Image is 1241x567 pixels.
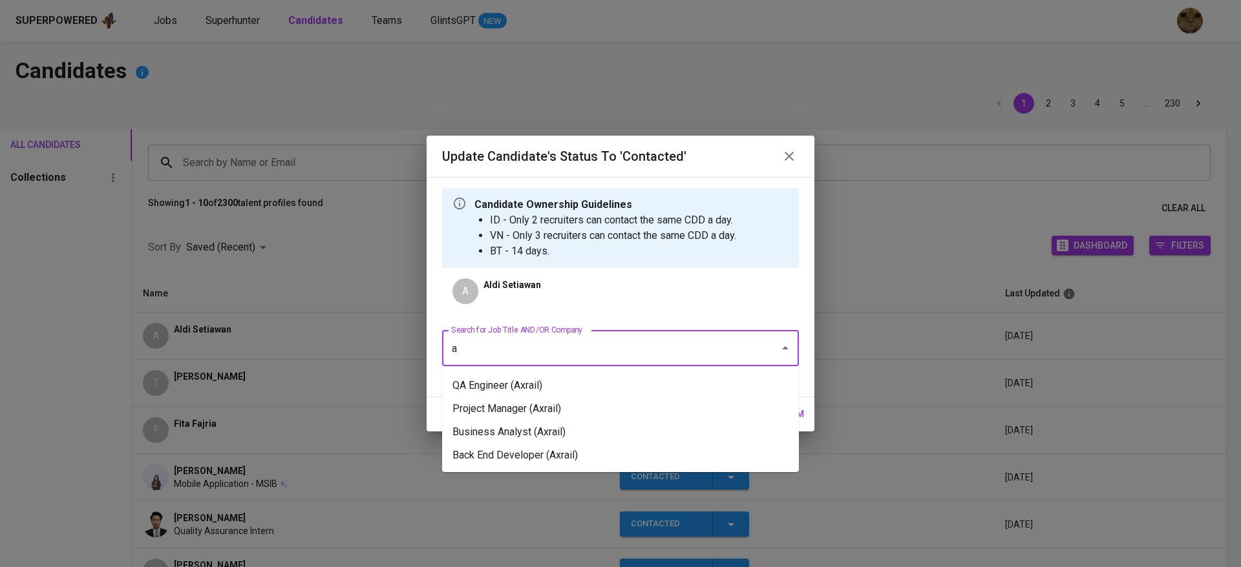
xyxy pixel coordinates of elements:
li: QA Engineer (Axrail) [442,374,799,397]
p: Candidate Ownership Guidelines [474,197,736,212]
p: Aldi Setiawan [483,278,541,291]
li: Back End Developer (Axrail) [442,444,799,467]
li: Project Manager (Axrail) [442,397,799,420]
li: VN - Only 3 recruiters can contact the same CDD a day. [490,228,736,243]
li: ID - Only 2 recruiters can contact the same CDD a day. [490,212,736,228]
h6: Update Candidate's Status to 'Contacted' [442,146,686,167]
li: BT - 14 days. [490,243,736,259]
button: Close [776,339,794,357]
li: Business Analyst (Axrail) [442,420,799,444]
div: A [452,278,478,304]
